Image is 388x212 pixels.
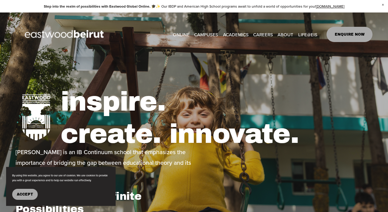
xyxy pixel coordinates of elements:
span: Accept [17,192,33,196]
h1: inspire. create. innovate. [61,86,372,150]
a: folder dropdown [194,30,218,39]
span: LIFE@EIS [298,30,317,39]
p: [PERSON_NAME] is an IB Continuum school that emphasizes the importance of bridging the gap betwee... [16,147,192,179]
a: folder dropdown [298,30,317,39]
a: ONLINE [173,30,190,39]
p: By using this website, you agree to our use of cookies. We use cookies to provide you with a grea... [12,173,110,183]
span: CAMPUSES [194,30,218,39]
img: EastwoodIS Global Site [16,19,115,50]
span: ABOUT [278,30,293,39]
a: [DOMAIN_NAME] [316,4,344,9]
a: CAREERS [253,30,273,39]
a: folder dropdown [223,30,249,39]
a: folder dropdown [278,30,293,39]
a: ENQUIRE NOW [327,27,372,42]
span: ACADEMICS [223,30,249,39]
section: Cookie banner [6,167,116,206]
button: Accept [12,189,38,200]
